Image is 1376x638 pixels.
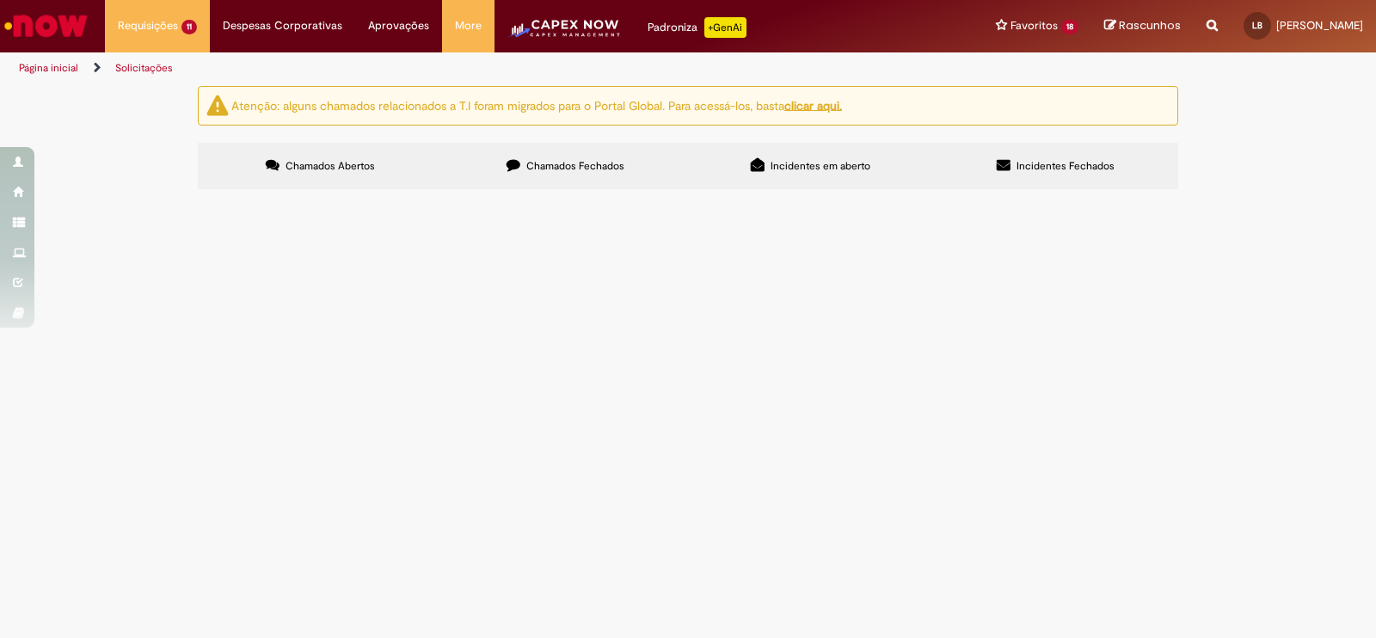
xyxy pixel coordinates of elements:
[1061,20,1078,34] span: 18
[2,9,90,43] img: ServiceNow
[526,159,624,173] span: Chamados Fechados
[181,20,197,34] span: 11
[771,159,870,173] span: Incidentes em aberto
[1010,17,1058,34] span: Favoritos
[507,17,622,52] img: CapexLogo5.png
[784,97,842,113] a: clicar aqui.
[648,17,746,38] div: Padroniza
[19,61,78,75] a: Página inicial
[223,17,342,34] span: Despesas Corporativas
[286,159,375,173] span: Chamados Abertos
[1104,18,1181,34] a: Rascunhos
[455,17,482,34] span: More
[368,17,429,34] span: Aprovações
[1276,18,1363,33] span: [PERSON_NAME]
[704,17,746,38] p: +GenAi
[1252,20,1262,31] span: LB
[231,97,842,113] ng-bind-html: Atenção: alguns chamados relacionados a T.I foram migrados para o Portal Global. Para acessá-los,...
[118,17,178,34] span: Requisições
[115,61,173,75] a: Solicitações
[1119,17,1181,34] span: Rascunhos
[1017,159,1115,173] span: Incidentes Fechados
[13,52,905,84] ul: Trilhas de página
